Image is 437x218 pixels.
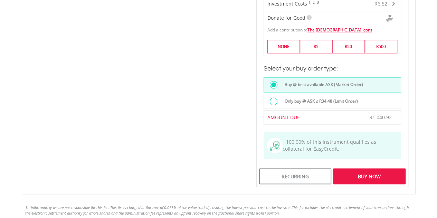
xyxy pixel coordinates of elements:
label: NONE [267,40,300,53]
div: Buy Now [333,168,405,184]
span: 100.00% of this instrument qualifies as collateral for EasyCredit. [283,138,376,152]
span: Investment Costs [267,0,307,7]
span: Donate for Good [267,15,305,21]
span: R1 040.92 [369,114,392,121]
li: 1. Unfortunately we are not responsible for this fee. This fee is charged at flat rate of 0.075% ... [25,205,412,215]
label: Buy @ best available ASK (Market Order) [281,81,363,88]
label: R50 [332,40,365,53]
label: R500 [365,40,397,53]
span: AMOUNT DUE [267,114,300,121]
a: The [DEMOGRAPHIC_DATA] Icons [307,27,372,33]
img: collateral-qualifying-green.svg [270,141,279,151]
label: R5 [300,40,332,53]
label: Only buy @ ASK ≤ R34.48 (Limit Order) [281,97,358,105]
h3: Select your buy order type: [264,64,401,74]
img: Donte For Good [386,15,393,22]
div: Recurring [259,168,331,184]
span: R6.52 [374,0,387,7]
div: Add a contribution to [264,23,401,33]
